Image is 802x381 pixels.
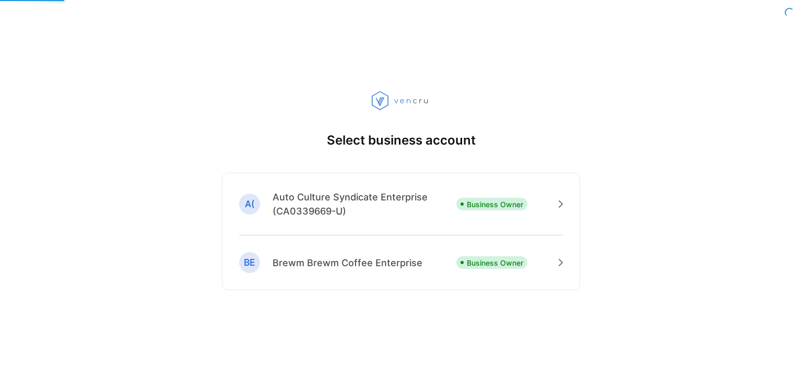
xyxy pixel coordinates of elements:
p: Business Owner [467,199,523,210]
p: Select business account [327,131,476,150]
p: Brewm Brewm Coffee Enterprise [273,256,422,270]
p: Business Owner [467,257,523,268]
img: vencru logo [372,91,430,111]
p: A( [245,197,255,211]
p: BE [244,256,255,269]
p: Auto Culture Syndicate Enterprise (CA0339669-U) [273,190,456,218]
